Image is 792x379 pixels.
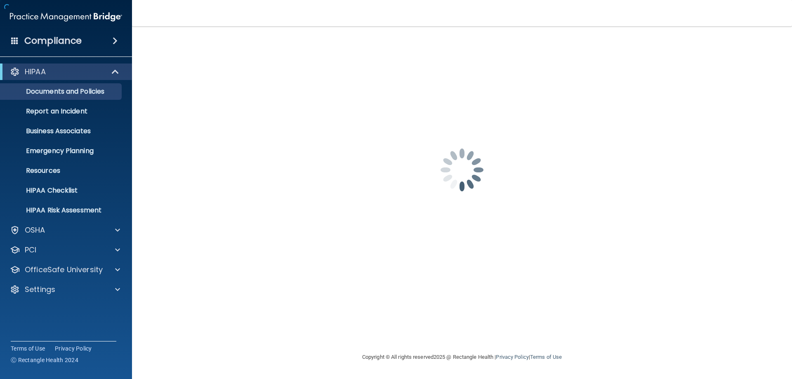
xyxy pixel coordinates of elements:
p: Business Associates [5,127,118,135]
a: Privacy Policy [496,354,528,360]
h4: Compliance [24,35,82,47]
p: OSHA [25,225,45,235]
p: Documents and Policies [5,87,118,96]
span: Ⓒ Rectangle Health 2024 [11,356,78,364]
p: Settings [25,285,55,294]
div: Copyright © All rights reserved 2025 @ Rectangle Health | | [311,344,613,370]
p: Resources [5,167,118,175]
p: Report an Incident [5,107,118,115]
a: Terms of Use [11,344,45,353]
p: Emergency Planning [5,147,118,155]
p: HIPAA Risk Assessment [5,206,118,214]
a: Terms of Use [530,354,562,360]
a: Settings [10,285,120,294]
a: OSHA [10,225,120,235]
p: PCI [25,245,36,255]
a: HIPAA [10,67,120,77]
p: HIPAA [25,67,46,77]
img: spinner.e123f6fc.gif [421,129,503,211]
img: PMB logo [10,9,122,25]
p: HIPAA Checklist [5,186,118,195]
a: OfficeSafe University [10,265,120,275]
p: OfficeSafe University [25,265,103,275]
a: Privacy Policy [55,344,92,353]
a: PCI [10,245,120,255]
